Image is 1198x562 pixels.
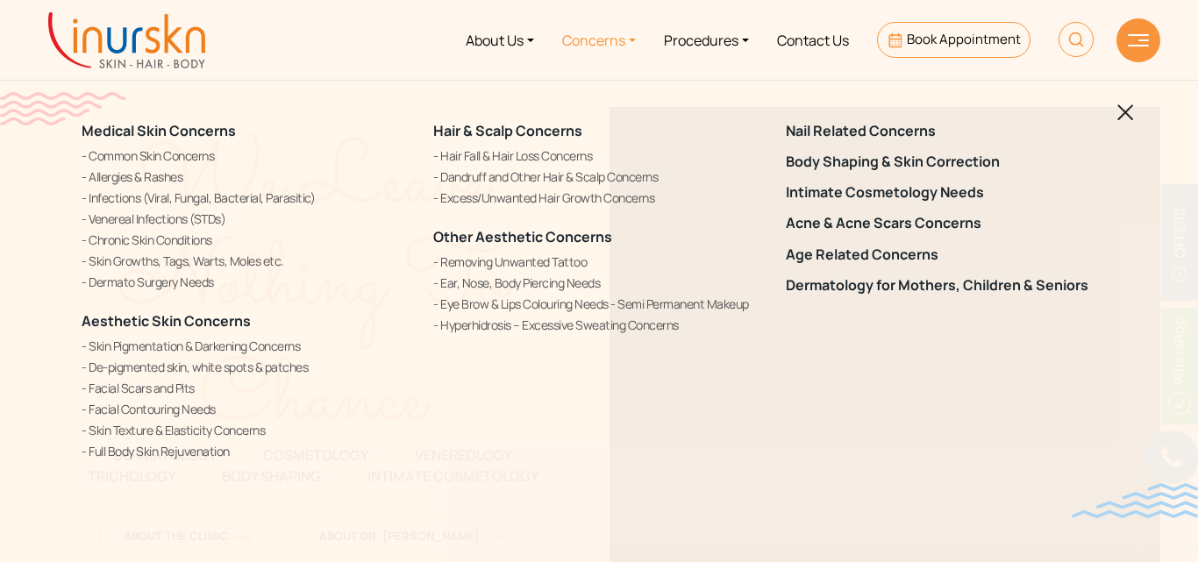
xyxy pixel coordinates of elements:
[786,277,1116,294] a: Dermatology for Mothers, Children & Seniors
[786,153,1116,170] a: Body Shaping & Skin Correction
[433,295,764,313] a: Eye Brow & Lips Colouring Needs - Semi Permanent Makeup
[82,337,412,355] a: Skin Pigmentation & Darkening Concerns
[82,121,236,140] a: Medical Skin Concerns
[877,22,1030,58] a: Book Appointment
[452,7,548,73] a: About Us
[1059,22,1094,57] img: HeaderSearch
[786,246,1116,263] a: Age Related Concerns
[433,189,764,207] a: Excess/Unwanted Hair Growth Concerns
[548,7,650,73] a: Concerns
[763,7,863,73] a: Contact Us
[433,121,582,140] a: Hair & Scalp Concerns
[82,146,412,165] a: Common Skin Concerns
[82,358,412,376] a: De-pigmented skin, white spots & patches
[433,316,764,334] a: Hyperhidrosis – Excessive Sweating Concerns
[433,167,764,186] a: Dandruff and Other Hair & Scalp Concerns
[1128,34,1149,46] img: hamLine.svg
[433,146,764,165] a: Hair Fall & Hair Loss Concerns
[433,253,764,271] a: Removing Unwanted Tattoo
[82,189,412,207] a: Infections (Viral, Fungal, Bacterial, Parasitic)
[433,274,764,292] a: Ear, Nose, Body Piercing Needs
[82,273,412,291] a: Dermato Surgery Needs
[907,30,1021,48] span: Book Appointment
[82,400,412,418] a: Facial Contouring Needs
[433,227,612,246] a: Other Aesthetic Concerns
[82,231,412,249] a: Chronic Skin Conditions
[786,123,1116,139] a: Nail Related Concerns
[82,252,412,270] a: Skin Growths, Tags, Warts, Moles etc.
[82,311,251,331] a: Aesthetic Skin Concerns
[650,7,763,73] a: Procedures
[82,167,412,186] a: Allergies & Rashes
[786,184,1116,201] a: Intimate Cosmetology Needs
[82,421,412,439] a: Skin Texture & Elasticity Concerns
[82,210,412,228] a: Venereal Infections (STDs)
[48,12,205,68] img: inurskn-logo
[82,442,412,460] a: Full Body Skin Rejuvenation
[1117,104,1134,121] img: blackclosed
[1072,483,1198,518] img: bluewave
[82,379,412,397] a: Facial Scars and Pits
[786,216,1116,232] a: Acne & Acne Scars Concerns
